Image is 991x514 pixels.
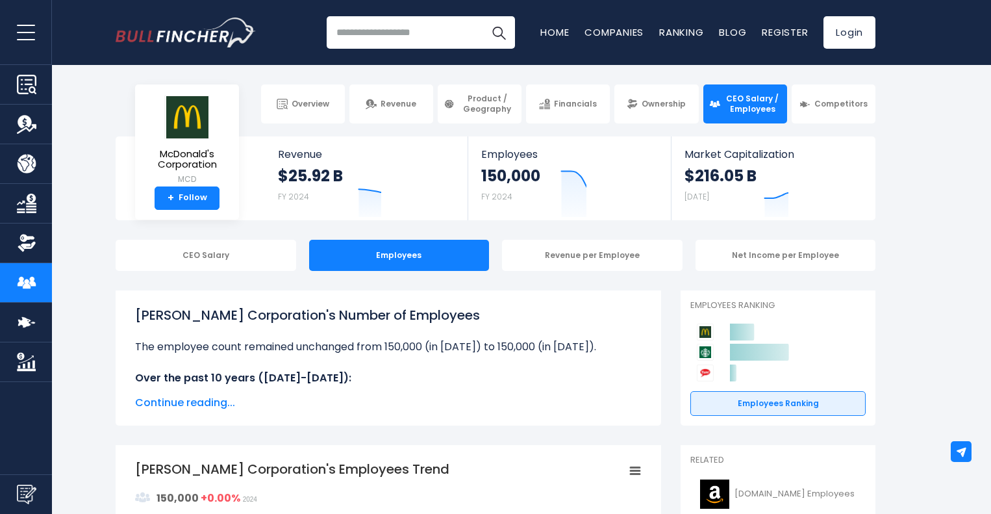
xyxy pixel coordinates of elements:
[554,99,597,109] span: Financials
[265,136,468,220] a: Revenue $25.92 B FY 2024
[168,192,174,204] strong: +
[684,191,709,202] small: [DATE]
[207,491,240,506] strong: 0.00%
[724,94,781,114] span: CEO Salary / Employees
[540,25,569,39] a: Home
[278,191,309,202] small: FY 2024
[145,149,229,170] span: McDonald's Corporation
[278,148,455,161] span: Revenue
[502,240,683,271] div: Revenue per Employee
[458,94,516,114] span: Product / Geography
[671,136,874,220] a: Market Capitalization $216.05 B [DATE]
[690,476,866,512] a: [DOMAIN_NAME] Employees
[135,386,642,417] li: at [PERSON_NAME] Corporation was 420,000 in fiscal year [DATE].
[148,386,330,401] b: The highest number of employees
[116,18,255,47] a: Go to homepage
[157,491,199,506] strong: 150,000
[145,95,229,186] a: McDonald's Corporation MCD
[468,136,670,220] a: Employees 150,000 FY 2024
[116,240,296,271] div: CEO Salary
[261,84,345,123] a: Overview
[135,395,642,411] span: Continue reading...
[278,166,343,186] strong: $25.92 B
[684,148,861,161] span: Market Capitalization
[155,186,220,210] a: +Follow
[309,240,490,271] div: Employees
[814,99,868,109] span: Competitors
[690,391,866,416] a: Employees Ranking
[734,489,855,500] span: [DOMAIN_NAME] Employees
[135,339,642,355] li: The employee count remained unchanged from 150,000 (in [DATE]) to 150,000 (in [DATE]).
[481,166,540,186] strong: 150,000
[481,148,657,161] span: Employees
[145,173,229,185] small: MCD
[696,240,876,271] div: Net Income per Employee
[483,16,515,49] button: Search
[135,460,449,478] tspan: [PERSON_NAME] Corporation's Employees Trend
[292,99,329,109] span: Overview
[823,16,875,49] a: Login
[116,18,256,47] img: Bullfincher logo
[697,344,714,361] img: Starbucks Corporation competitors logo
[684,166,757,186] strong: $216.05 B
[659,25,703,39] a: Ranking
[584,25,644,39] a: Companies
[243,496,257,503] span: 2024
[690,455,866,466] p: Related
[201,491,240,506] strong: +
[697,324,714,341] img: McDonald's Corporation competitors logo
[642,99,686,109] span: Ownership
[349,84,433,123] a: Revenue
[698,480,731,509] img: AMZN logo
[792,84,875,123] a: Competitors
[438,84,521,123] a: Product / Geography
[690,300,866,311] p: Employees Ranking
[697,365,714,381] img: Yum! Brands competitors logo
[381,99,416,109] span: Revenue
[703,84,787,123] a: CEO Salary / Employees
[762,25,808,39] a: Register
[17,233,36,253] img: Ownership
[481,191,512,202] small: FY 2024
[135,490,151,506] img: graph_employee_icon.svg
[135,305,642,325] h1: [PERSON_NAME] Corporation's Number of Employees
[135,370,351,385] b: Over the past 10 years ([DATE]-[DATE]):
[526,84,610,123] a: Financials
[719,25,746,39] a: Blog
[614,84,698,123] a: Ownership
